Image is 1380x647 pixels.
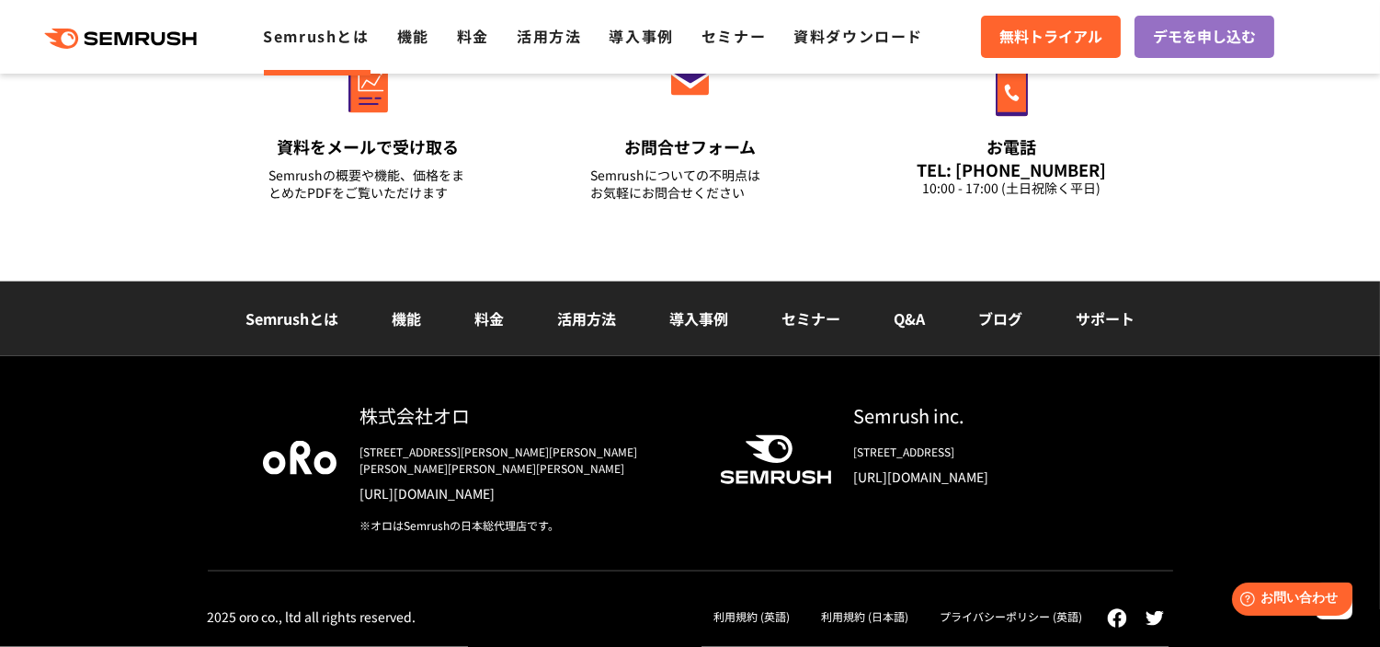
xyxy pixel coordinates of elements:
a: 導入事例 [610,25,674,47]
a: デモを申し込む [1135,16,1274,58]
img: twitter [1146,611,1164,626]
iframe: Help widget launcher [1216,575,1360,627]
div: [STREET_ADDRESS] [854,444,1118,460]
a: 機能 [397,25,429,47]
div: ※オロはSemrushの日本総代理店です。 [359,517,690,534]
a: Semrushとは [263,25,369,47]
a: Q&A [894,307,925,329]
a: 活用方法 [517,25,581,47]
a: 利用規約 (日本語) [821,608,908,624]
a: 機能 [392,307,421,329]
span: 無料トライアル [999,25,1102,49]
div: 10:00 - 17:00 (土日祝除く平日) [913,179,1112,197]
a: [URL][DOMAIN_NAME] [359,484,690,503]
a: お問合せフォーム Semrushについての不明点はお気軽にお問合せください [553,29,828,225]
div: Semrushの概要や機能、価格をまとめたPDFをご覧いただけます [269,167,468,202]
div: Semrush inc. [854,402,1118,429]
a: 資料ダウンロード [793,25,923,47]
div: 資料をメールで受け取る [269,135,468,158]
div: Semrushについての不明点は お気軽にお問合せください [591,167,790,202]
a: [URL][DOMAIN_NAME] [854,468,1118,486]
div: 2025 oro co., ltd all rights reserved. [208,608,416,625]
a: 導入事例 [669,307,728,329]
a: ブログ [978,307,1022,329]
a: 料金 [457,25,489,47]
div: 株式会社オロ [359,402,690,429]
a: セミナー [701,25,766,47]
a: 活用方法 [557,307,616,329]
img: oro company [263,441,336,474]
a: 無料トライアル [981,16,1121,58]
div: お電話 [913,135,1112,158]
a: Semrushとは [245,307,338,329]
span: デモを申し込む [1153,25,1256,49]
a: 料金 [474,307,504,329]
a: 利用規約 (英語) [713,608,790,624]
a: プライバシーポリシー (英語) [940,608,1082,624]
img: facebook [1107,608,1127,629]
div: お問合せフォーム [591,135,790,158]
a: サポート [1076,307,1135,329]
div: TEL: [PHONE_NUMBER] [913,159,1112,179]
a: 資料をメールで受け取る Semrushの概要や機能、価格をまとめたPDFをご覧いただけます [231,29,507,225]
div: [STREET_ADDRESS][PERSON_NAME][PERSON_NAME][PERSON_NAME][PERSON_NAME][PERSON_NAME] [359,444,690,477]
a: セミナー [781,307,840,329]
